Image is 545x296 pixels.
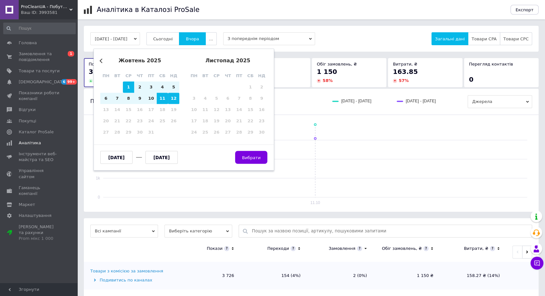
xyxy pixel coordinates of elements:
[168,82,179,93] div: Choose неділя, 5-е жовтня 2025 р.
[134,70,145,82] div: чт
[98,195,100,199] text: 0
[393,62,417,66] span: Витрати, ₴
[100,58,104,63] button: Previous Month
[235,151,267,164] button: Вибрати
[393,68,418,76] span: 163.85
[241,262,307,290] td: 154 (4%)
[100,70,112,82] div: пн
[211,93,222,104] div: Not available середа, 5-е листопада 2025 р.
[188,82,267,138] div: month 2025-11
[145,93,157,104] div: Choose п’ятниця, 10-е жовтня 2025 р.
[209,36,213,41] span: ...
[471,36,496,41] span: Товари CPA
[233,127,245,138] div: Not available п’ятниця, 28-е листопада 2025 р.
[188,70,200,82] div: пн
[134,116,145,127] div: Not available четвер, 23-є жовтня 2025 р.
[145,104,157,116] div: Not available п’ятниця, 17-е жовтня 2025 р.
[207,246,223,251] div: Покази
[19,151,60,163] span: Інструменти веб-майстра та SEO
[112,116,123,127] div: Not available вівторок, 21-е жовтня 2025 р.
[145,82,157,93] div: Choose п’ятниця, 3-є жовтня 2025 р.
[500,32,532,45] button: Товари CPC
[19,118,36,124] span: Покупці
[382,246,422,251] div: Обіг замовлень, ₴
[222,104,233,116] div: Not available четвер, 13-е листопада 2025 р.
[168,104,179,116] div: Not available неділя, 19-е жовтня 2025 р.
[157,93,168,104] div: Choose субота, 11-е жовтня 2025 р.
[19,224,60,242] span: [PERSON_NAME] та рахунки
[19,202,35,208] span: Маркет
[200,93,211,104] div: Not available вівторок, 4-е листопада 2025 р.
[90,268,163,274] div: Товари з комісією за замовлення
[19,236,60,241] div: Prom мікс 1 000
[245,70,256,82] div: сб
[90,277,173,283] div: Подивитись по каналах
[153,36,173,41] span: Сьогодні
[112,127,123,138] div: Not available вівторок, 28-е жовтня 2025 р.
[21,10,77,15] div: Ваш ID: 3993581
[61,79,66,85] span: 6
[431,32,468,45] button: Загальні дані
[233,70,245,82] div: пт
[96,176,100,180] text: 1k
[66,79,77,85] span: 99+
[19,51,60,63] span: Замовлення та повідомлення
[19,185,60,197] span: Гаманець компанії
[245,104,256,116] div: Not available субота, 15-е листопада 2025 р.
[100,116,112,127] div: Not available понеділок, 20-е жовтня 2025 р.
[188,93,200,104] div: Not available понеділок, 3-є листопада 2025 р.
[145,127,157,138] div: Not available п’ятниця, 31-е жовтня 2025 р.
[112,104,123,116] div: Not available вівторок, 14-е жовтня 2025 р.
[112,70,123,82] div: вт
[21,4,69,10] span: ProCleanUA - Побутова Хімія
[146,32,180,45] button: Сьогодні
[134,93,145,104] div: Choose четвер, 9-е жовтня 2025 р.
[134,104,145,116] div: Not available четвер, 16-е жовтня 2025 р.
[373,262,440,290] td: 1 150 ₴
[233,116,245,127] div: Not available п’ятниця, 21-е листопада 2025 р.
[222,127,233,138] div: Not available четвер, 27-е листопада 2025 р.
[530,257,543,270] button: Чат з покупцем
[100,104,112,116] div: Not available понеділок, 13-е жовтня 2025 р.
[222,116,233,127] div: Not available четвер, 20-е листопада 2025 р.
[164,225,232,238] span: Виберіть категорію
[157,82,168,93] div: Choose субота, 4-е жовтня 2025 р.
[123,70,134,82] div: ср
[90,225,158,238] span: Всі кампанії
[157,104,168,116] div: Not available субота, 18-е жовтня 2025 р.
[516,7,534,12] span: Експорт
[256,70,267,82] div: нд
[112,93,123,104] div: Choose вівторок, 7-е жовтня 2025 р.
[89,62,104,66] span: Покази
[123,82,134,93] div: Choose середа, 1-е жовтня 2025 р.
[468,32,500,45] button: Товари CPA
[469,76,473,83] span: 0
[123,93,134,104] div: Choose середа, 8-е жовтня 2025 р.
[134,82,145,93] div: Choose четвер, 2-е жовтня 2025 р.
[186,36,199,41] span: Вчора
[399,78,409,83] span: 57 %
[211,70,222,82] div: ср
[233,104,245,116] div: Not available п’ятниця, 14-е листопада 2025 р.
[188,104,200,116] div: Not available понеділок, 10-е листопада 2025 р.
[245,116,256,127] div: Not available субота, 22-е листопада 2025 р.
[223,32,315,45] span: З попереднім періодом
[469,62,513,66] span: Перегляд контактів
[89,68,109,76] span: 3 824
[168,116,179,127] div: Not available неділя, 26-е жовтня 2025 р.
[100,93,112,104] div: Choose понеділок, 6-е жовтня 2025 р.
[179,32,206,45] button: Вчора
[256,116,267,127] div: Not available неділя, 23-є листопада 2025 р.
[252,225,529,237] input: Пошук за назвою позиції, артикулу, пошуковими запитами
[19,90,60,102] span: Показники роботи компанії
[510,5,539,15] button: Експорт
[256,82,267,93] div: Not available неділя, 2-е листопада 2025 р.
[322,78,332,83] span: 58 %
[307,262,373,290] td: 2 (0%)
[256,104,267,116] div: Not available неділя, 16-е листопада 2025 р.
[245,82,256,93] div: Not available субота, 1-е листопада 2025 р.
[200,127,211,138] div: Not available вівторок, 25-е листопада 2025 р.
[97,6,199,14] h1: Аналітика в Каталозі ProSale
[200,104,211,116] div: Not available вівторок, 11-е листопада 2025 р.
[256,93,267,104] div: Not available неділя, 9-е листопада 2025 р.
